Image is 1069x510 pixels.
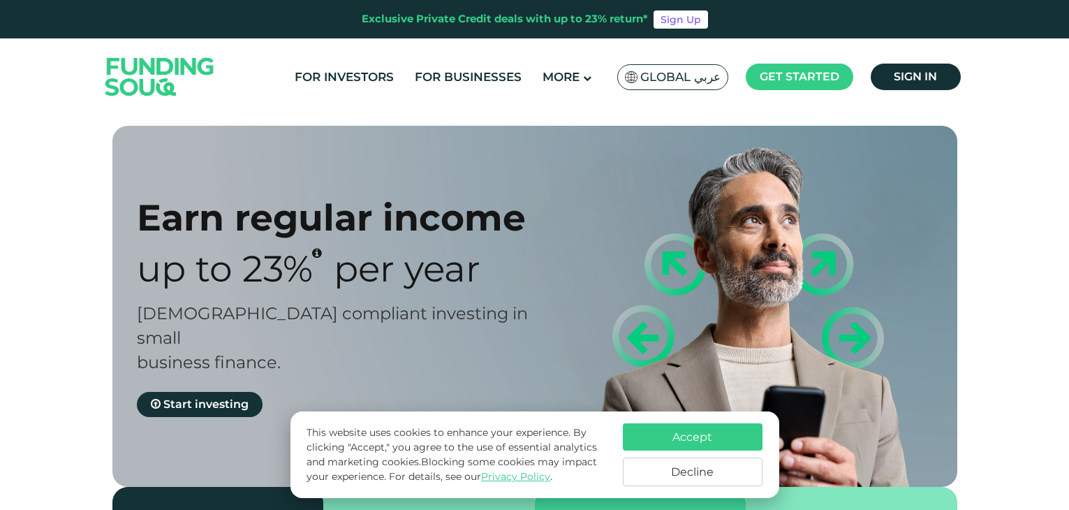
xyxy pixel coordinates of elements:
[137,196,559,240] div: Earn regular income
[894,70,937,83] span: Sign in
[334,247,480,291] span: Per Year
[137,303,528,372] span: [DEMOGRAPHIC_DATA] compliant investing in small business finance.
[362,11,648,27] div: Exclusive Private Credit deals with up to 23% return*
[411,66,525,89] a: For Businesses
[291,66,397,89] a: For Investors
[307,456,597,483] span: Blocking some cookies may impact your experience.
[137,392,263,417] a: Start investing
[312,247,322,258] i: 23% IRR (expected) ~ 15% Net yield (expected)
[625,71,637,83] img: SA Flag
[623,458,762,486] button: Decline
[137,247,313,291] span: Up to 23%
[654,10,708,29] a: Sign Up
[163,398,249,411] span: Start investing
[640,69,721,85] span: Global عربي
[871,64,961,90] a: Sign in
[623,423,762,451] button: Accept
[91,41,228,112] img: Logo
[543,70,580,84] span: More
[760,70,839,83] span: Get started
[307,425,608,484] p: This website uses cookies to enhance your experience. By clicking "Accept," you agree to the use ...
[481,470,550,483] a: Privacy Policy
[389,470,552,483] span: For details, see our .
